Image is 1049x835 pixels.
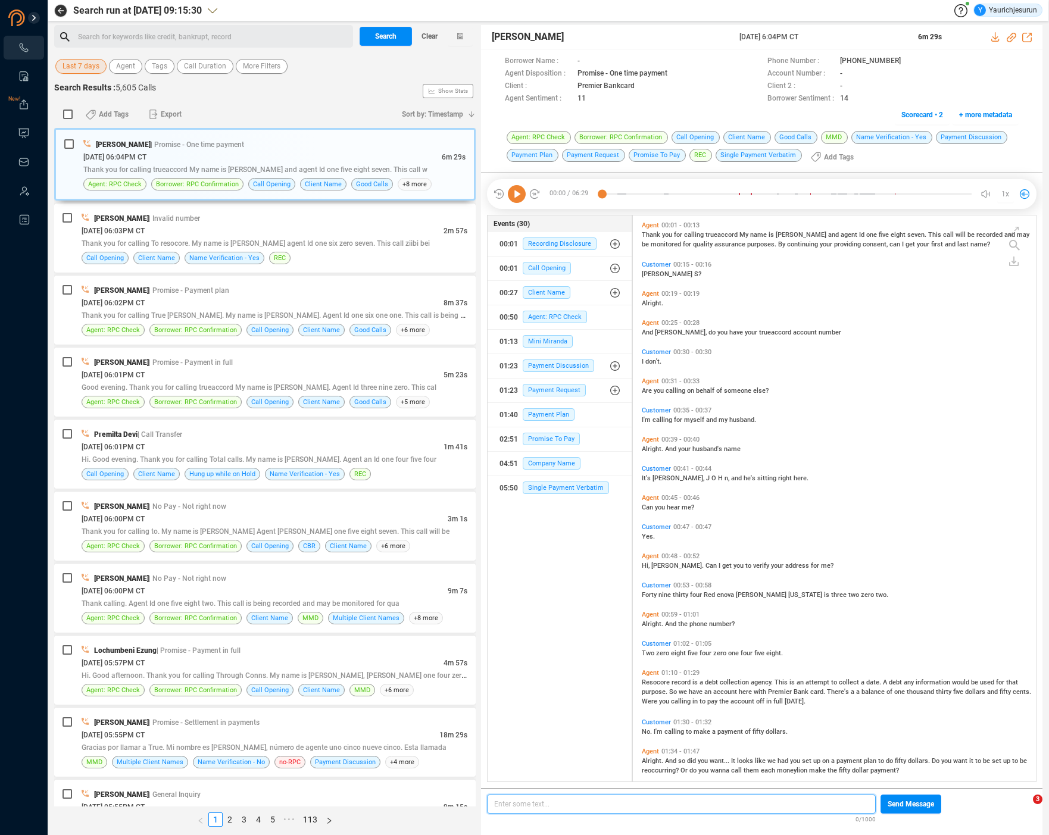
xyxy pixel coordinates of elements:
[642,329,655,336] span: And
[957,240,970,248] span: last
[149,214,200,223] span: | Invalid number
[889,240,902,248] span: can
[642,416,652,424] span: I'm
[94,646,157,655] span: Lochumbeni Ezung
[157,646,241,655] span: | Promise - Payment in full
[523,433,580,445] span: Promise To Pay
[303,540,316,552] span: CBR
[902,240,906,248] span: I
[499,356,518,376] div: 01:23
[907,231,928,239] span: seven.
[956,231,967,239] span: will
[652,416,674,424] span: calling
[943,231,956,239] span: call
[161,105,182,124] span: Export
[152,59,167,74] span: Tags
[722,562,733,570] span: get
[834,240,863,248] span: providing
[354,468,366,480] span: REC
[639,218,1035,781] div: grid
[402,105,463,124] span: Sort by: Timestamp
[96,140,151,149] span: [PERSON_NAME]
[863,240,889,248] span: consent,
[859,231,866,239] span: Id
[488,354,632,378] button: 01:23Payment Discussion
[523,359,594,372] span: Payment Discussion
[94,286,149,295] span: [PERSON_NAME]
[754,649,766,657] span: five
[642,358,645,365] span: I
[94,214,149,223] span: [PERSON_NAME]
[499,430,518,449] div: 02:51
[375,27,397,46] span: Search
[651,562,705,570] span: [PERSON_NAME].
[945,240,957,248] span: and
[750,231,769,239] span: name
[700,649,713,657] span: four
[828,231,841,239] span: and
[82,227,145,235] span: [DATE] 06:03PM CT
[54,348,476,417] div: [PERSON_NAME]| Promise - Payment in full[DATE] 06:01PM CT5m 23sGood evening. Thank you for callin...
[745,562,753,570] span: to
[396,324,430,336] span: +6 more
[54,636,476,705] div: Lochumbeni Ezung| Promise - Payment in full[DATE] 05:57PM CT4m 57sHi. Good afternoon. Thank you f...
[189,252,260,264] span: Name Verification - Yes
[63,59,99,74] span: Last 7 days
[79,105,136,124] button: Add Tags
[831,591,848,599] span: three
[523,457,580,470] span: Company Name
[753,562,771,570] span: verify
[251,396,289,408] span: Call Opening
[729,329,745,336] span: have
[330,540,367,552] span: Client Name
[652,474,706,482] span: [PERSON_NAME],
[423,84,473,98] button: Show Stats
[488,427,632,451] button: 02:51Promise To Pay
[931,240,945,248] span: first
[55,59,107,74] button: Last 7 days
[82,515,145,523] span: [DATE] 06:00PM CT
[138,468,175,480] span: Client Name
[145,59,174,74] button: Tags
[396,396,430,408] span: +5 more
[499,454,518,473] div: 04:51
[642,231,662,239] span: Thank
[974,4,1037,16] div: Yaurichjesurun
[824,591,831,599] span: is
[54,128,476,201] div: [PERSON_NAME]| Promise - One time payment[DATE] 06:04PM CT6m 29sThank you for calling trueaccord ...
[499,234,518,254] div: 00:01
[848,591,861,599] span: two
[156,179,239,190] span: Borrower: RPC Confirmation
[94,430,138,439] span: Premilta Devi
[83,165,427,174] span: Thank you for calling trueaccord My name is [PERSON_NAME] and agent Id one five eight seven. This...
[751,678,775,686] span: agency.
[771,562,785,570] span: your
[82,659,145,667] span: [DATE] 05:57PM CT
[717,329,729,336] span: you
[753,387,769,395] span: else?
[488,403,632,427] button: 01:40Payment Plan
[705,562,719,570] span: Can
[82,587,145,595] span: [DATE] 06:00PM CT
[82,443,145,451] span: [DATE] 06:01PM CT
[149,358,233,367] span: | Promise - Payment in full
[444,299,467,307] span: 8m 37s
[671,649,688,657] span: eight
[655,329,708,336] span: [PERSON_NAME],
[665,445,678,453] span: And
[18,99,30,111] a: New!
[731,474,744,482] span: and
[866,231,879,239] span: one
[523,311,587,323] span: Agent: RPC Check
[333,612,399,624] span: Multiple Client Names
[82,455,436,464] span: Hi. Good evening. Thank you for calling Total calls. My name is [PERSON_NAME]. Agent an Id one fo...
[499,283,518,302] div: 00:27
[488,476,632,500] button: 05:50Single Payment Verbatim
[672,678,692,686] span: record
[689,620,709,628] span: phone
[819,329,841,336] span: number
[499,479,518,498] div: 05:50
[8,10,74,26] img: prodigal-logo
[693,240,714,248] span: quality
[804,148,861,167] button: Add Tags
